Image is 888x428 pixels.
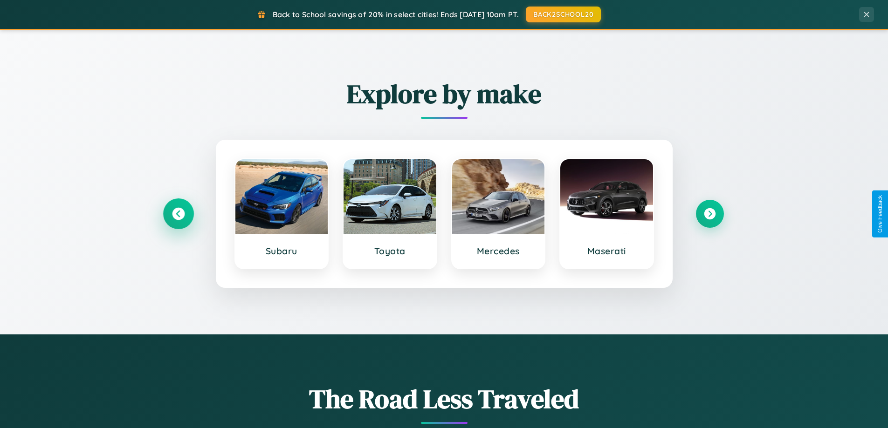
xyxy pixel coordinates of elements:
[245,245,319,257] h3: Subaru
[165,76,724,112] h2: Explore by make
[877,195,883,233] div: Give Feedback
[526,7,601,22] button: BACK2SCHOOL20
[461,245,536,257] h3: Mercedes
[570,245,644,257] h3: Maserati
[273,10,519,19] span: Back to School savings of 20% in select cities! Ends [DATE] 10am PT.
[353,245,427,257] h3: Toyota
[165,381,724,417] h1: The Road Less Traveled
